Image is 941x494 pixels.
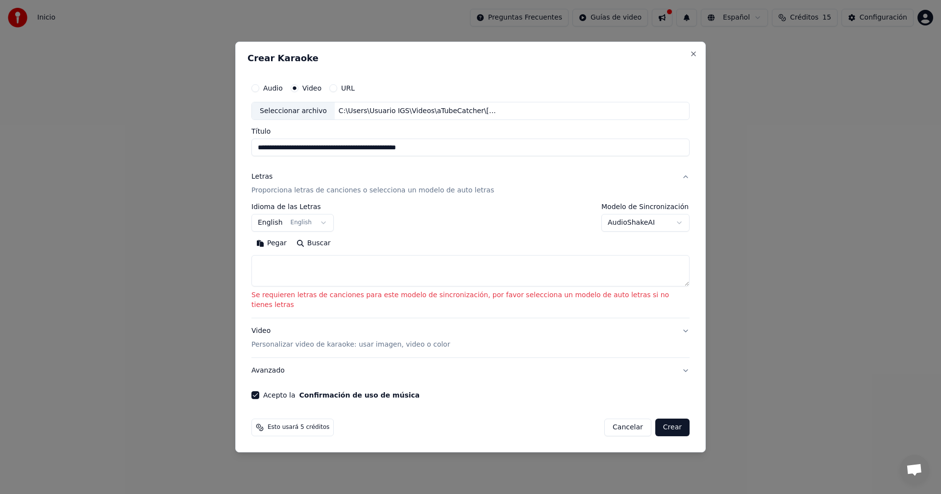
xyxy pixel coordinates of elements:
[251,204,334,211] label: Idioma de las Letras
[302,85,322,92] label: Video
[251,340,450,350] p: Personalizar video de karaoke: usar imagen, video o color
[251,128,690,135] label: Título
[341,85,355,92] label: URL
[251,318,690,357] button: VideoPersonalizar video de karaoke: usar imagen, video o color
[252,102,335,120] div: Seleccionar archivo
[604,419,651,436] button: Cancelar
[251,186,494,196] p: Proporciona letras de canciones o selecciona un modelo de auto letras
[251,236,292,252] button: Pegar
[292,236,336,252] button: Buscar
[251,291,690,310] p: Se requieren letras de canciones para este modelo de sincronización, por favor selecciona un mode...
[251,165,690,204] button: LetrasProporciona letras de canciones o selecciona un modelo de auto letras
[335,106,501,116] div: C:\Users\Usuario IGS\Videos\aTubeCatcher\[PERSON_NAME] - Tan Sólo Tú (Live) ft. [PERSON_NAME].mp4
[251,172,272,182] div: Letras
[655,419,690,436] button: Crear
[263,392,420,399] label: Acepto la
[299,392,420,399] button: Acepto la
[263,85,283,92] label: Audio
[248,54,693,63] h2: Crear Karaoke
[601,204,690,211] label: Modelo de Sincronización
[268,423,329,431] span: Esto usará 5 créditos
[251,358,690,383] button: Avanzado
[251,204,690,318] div: LetrasProporciona letras de canciones o selecciona un modelo de auto letras
[251,326,450,350] div: Video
